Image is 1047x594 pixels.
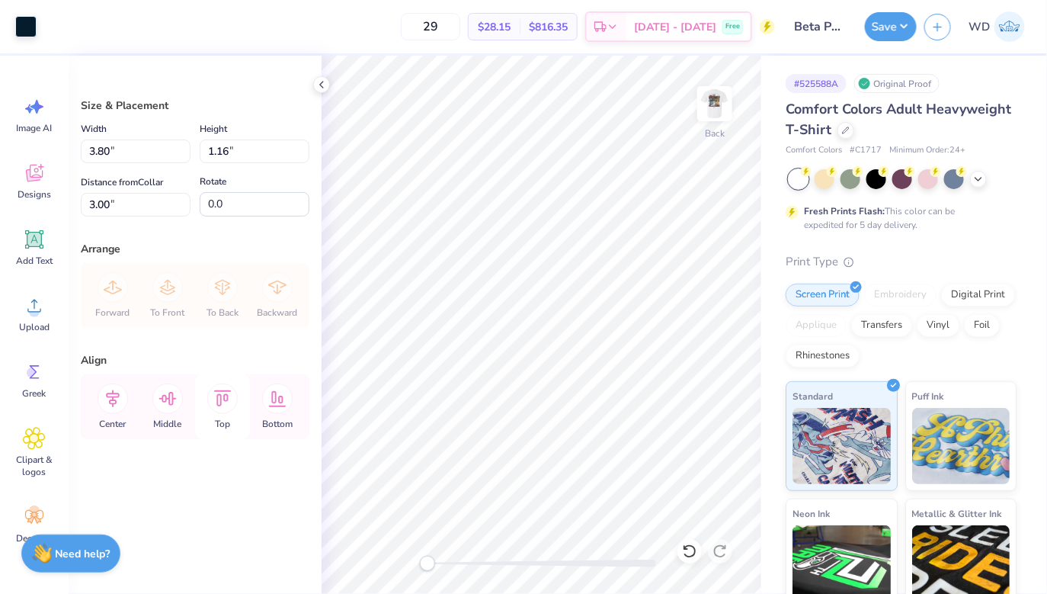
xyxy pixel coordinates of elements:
[792,388,833,404] span: Standard
[786,144,842,157] span: Comfort Colors
[81,98,309,114] div: Size & Placement
[889,144,965,157] span: Minimum Order: 24 +
[786,100,1012,139] span: Comfort Colors Adult Heavyweight T-Shirt
[18,188,51,201] span: Designs
[16,532,53,544] span: Decorate
[804,204,991,232] div: This color can be expedited for 5 day delivery.
[912,388,944,404] span: Puff Ink
[994,11,1025,42] img: William Dal Porto
[786,74,847,93] div: # 525588A
[16,255,53,267] span: Add Text
[401,13,460,40] input: – –
[969,18,991,36] span: WD
[262,418,293,430] span: Bottom
[100,418,126,430] span: Center
[215,418,230,430] span: Top
[9,454,59,478] span: Clipart & logos
[792,506,830,522] span: Neon Ink
[200,172,226,191] label: Rotate
[964,314,1000,337] div: Foil
[783,11,857,42] input: Untitled Design
[634,19,716,35] span: [DATE] - [DATE]
[786,253,1017,271] div: Print Type
[912,408,1010,484] img: Puff Ink
[81,120,107,138] label: Width
[917,314,959,337] div: Vinyl
[786,314,847,337] div: Applique
[81,241,309,257] div: Arrange
[865,12,917,41] button: Save
[23,387,46,400] span: Greek
[478,19,511,35] span: $28.15
[19,321,50,333] span: Upload
[700,88,730,119] img: Back
[154,418,182,430] span: Middle
[56,547,110,561] strong: Need help?
[81,352,309,368] div: Align
[962,11,1032,42] a: WD
[912,506,1002,522] span: Metallic & Glitter Ink
[850,144,882,157] span: # C1717
[200,120,227,138] label: Height
[792,408,891,484] img: Standard
[725,21,740,32] span: Free
[705,127,725,140] div: Back
[804,205,885,217] strong: Fresh Prints Flash:
[854,74,940,93] div: Original Proof
[786,284,860,307] div: Screen Print
[81,173,163,191] label: Distance from Collar
[17,122,53,134] span: Image AI
[529,19,568,35] span: $816.35
[941,284,1015,307] div: Digital Print
[786,345,860,368] div: Rhinestones
[420,556,435,571] div: Accessibility label
[864,284,937,307] div: Embroidery
[851,314,912,337] div: Transfers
